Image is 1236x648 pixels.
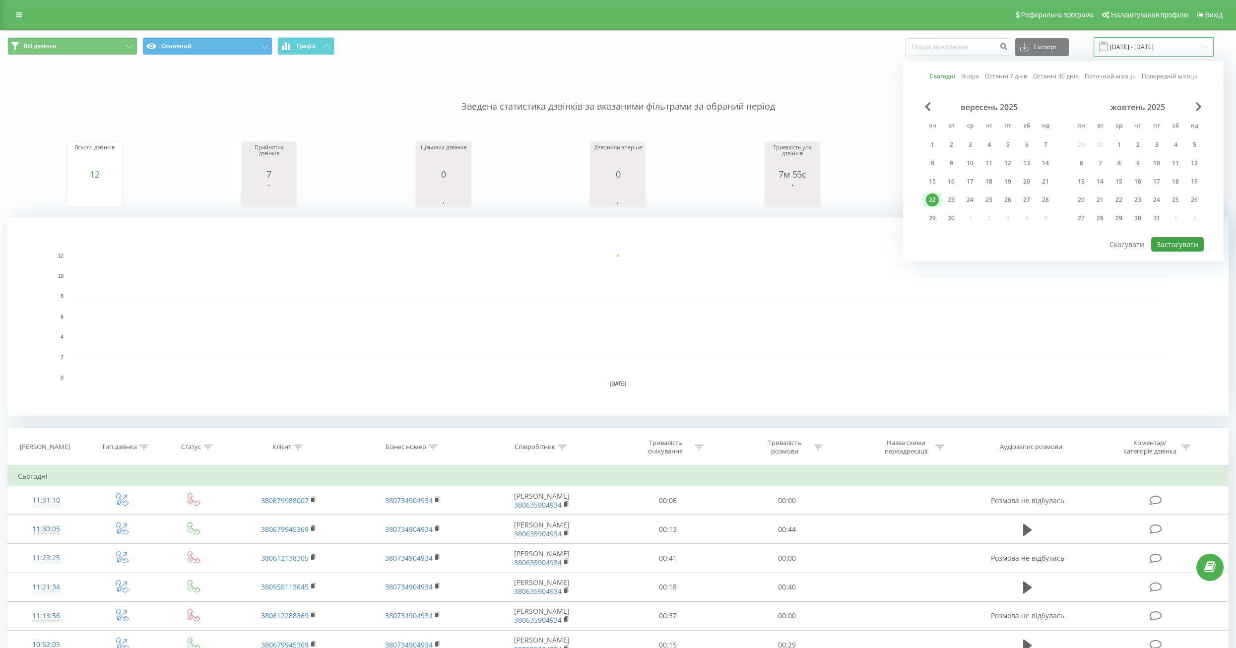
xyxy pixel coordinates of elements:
[515,443,555,452] div: Співробітник
[261,582,309,591] a: 380958113645
[244,169,294,179] div: 7
[1072,211,1091,226] div: пн 27 жовт 2025 р.
[1093,119,1107,134] abbr: вівторок
[1036,193,1055,207] div: нд 28 вер 2025 р.
[923,193,942,207] div: пн 22 вер 2025 р.
[18,519,74,539] div: 11:30:05
[925,119,940,134] abbr: понеділок
[61,355,64,360] text: 2
[475,601,608,630] td: [PERSON_NAME]
[1094,194,1106,206] div: 21
[1019,119,1034,134] abbr: субота
[593,144,643,169] div: Дзвонили вперше
[1000,443,1062,452] div: Аудіозапис розмови
[7,217,1229,416] svg: A chart.
[1021,11,1094,19] span: Реферальна програма
[1169,194,1182,206] div: 25
[1150,138,1163,151] div: 3
[1185,193,1204,207] div: нд 26 жовт 2025 р.
[727,601,846,630] td: 00:00
[991,611,1064,620] span: Розмова не відбулась
[768,144,817,169] div: Тривалість усіх дзвінків
[942,193,961,207] div: вт 23 вер 2025 р.
[1020,175,1033,188] div: 20
[1020,138,1033,151] div: 6
[1039,175,1052,188] div: 21
[386,443,426,452] div: Бізнес номер
[1128,174,1147,189] div: чт 16 жовт 2025 р.
[244,179,294,209] div: A chart.
[1072,102,1204,112] div: жовтень 2025
[1169,175,1182,188] div: 18
[945,194,958,206] div: 23
[982,194,995,206] div: 25
[923,156,942,171] div: пн 8 вер 2025 р.
[385,553,433,563] a: 380734904934
[1188,194,1201,206] div: 26
[942,156,961,171] div: вт 9 вер 2025 р.
[998,156,1017,171] div: пт 12 вер 2025 р.
[1187,119,1202,134] abbr: неділя
[1091,193,1109,207] div: вт 21 жовт 2025 р.
[758,439,811,455] div: Тривалість розмови
[942,211,961,226] div: вт 30 вер 2025 р.
[1128,193,1147,207] div: чт 23 жовт 2025 р.
[1131,157,1144,170] div: 9
[1104,237,1150,252] button: Скасувати
[1072,174,1091,189] div: пн 13 жовт 2025 р.
[727,573,846,601] td: 00:40
[1020,194,1033,206] div: 27
[1196,102,1202,111] span: Next Month
[475,544,608,573] td: [PERSON_NAME]
[926,212,939,225] div: 29
[1168,119,1183,134] abbr: субота
[1015,38,1069,56] button: Експорт
[923,174,942,189] div: пн 15 вер 2025 р.
[1036,174,1055,189] div: нд 21 вер 2025 р.
[1147,137,1166,152] div: пт 3 жовт 2025 р.
[964,194,976,206] div: 24
[961,71,979,81] a: Вчора
[768,179,817,209] svg: A chart.
[1188,138,1201,151] div: 5
[727,544,846,573] td: 00:00
[70,179,120,209] div: A chart.
[1128,156,1147,171] div: чт 9 жовт 2025 р.
[961,193,979,207] div: ср 24 вер 2025 р.
[608,573,727,601] td: 00:18
[1166,156,1185,171] div: сб 11 жовт 2025 р.
[419,169,468,179] div: 0
[964,175,976,188] div: 17
[142,37,272,55] button: Основний
[1131,175,1144,188] div: 16
[1075,175,1088,188] div: 13
[1147,156,1166,171] div: пт 10 жовт 2025 р.
[18,491,74,510] div: 11:31:10
[998,137,1017,152] div: пт 5 вер 2025 р.
[475,486,608,515] td: [PERSON_NAME]
[998,174,1017,189] div: пт 19 вер 2025 р.
[608,486,727,515] td: 00:06
[1150,194,1163,206] div: 24
[1109,211,1128,226] div: ср 29 жовт 2025 р.
[385,582,433,591] a: 380734904934
[1128,137,1147,152] div: чт 2 жовт 2025 р.
[272,443,291,452] div: Клієнт
[1001,175,1014,188] div: 19
[1001,138,1014,151] div: 5
[261,524,309,534] a: 380679945369
[7,37,137,55] button: Всі дзвінки
[925,102,931,111] span: Previous Month
[945,212,958,225] div: 30
[1185,174,1204,189] div: нд 19 жовт 2025 р.
[1147,174,1166,189] div: пт 17 жовт 2025 р.
[945,138,958,151] div: 2
[1109,174,1128,189] div: ср 15 жовт 2025 р.
[1150,175,1163,188] div: 17
[1033,71,1079,81] a: Останні 30 днів
[1094,157,1106,170] div: 7
[1017,193,1036,207] div: сб 27 вер 2025 р.
[964,138,976,151] div: 3
[926,175,939,188] div: 15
